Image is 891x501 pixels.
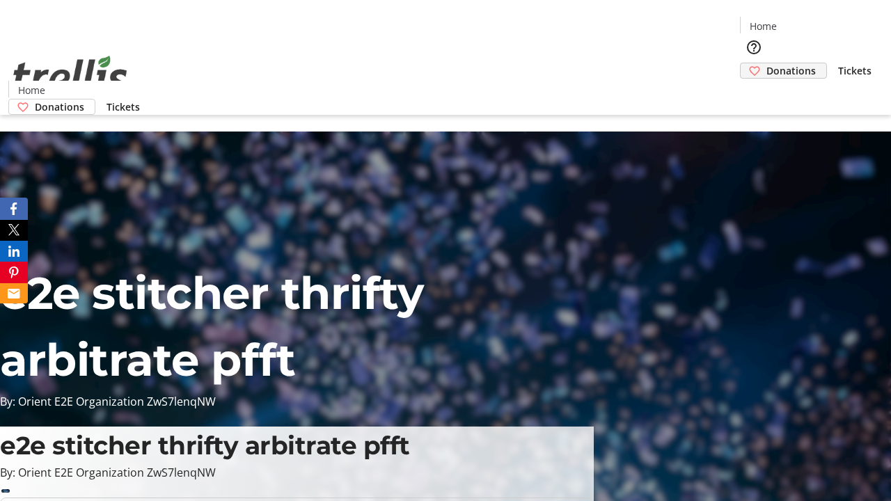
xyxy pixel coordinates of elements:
a: Donations [8,99,95,115]
button: Cart [740,79,768,106]
a: Tickets [95,100,151,114]
span: Donations [766,63,816,78]
span: Tickets [838,63,872,78]
a: Home [9,83,54,97]
a: Donations [740,63,827,79]
img: Orient E2E Organization ZwS7lenqNW's Logo [8,40,132,110]
span: Home [18,83,45,97]
span: Home [750,19,777,33]
span: Tickets [107,100,140,114]
a: Tickets [827,63,883,78]
span: Donations [35,100,84,114]
a: Home [741,19,785,33]
button: Help [740,33,768,61]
